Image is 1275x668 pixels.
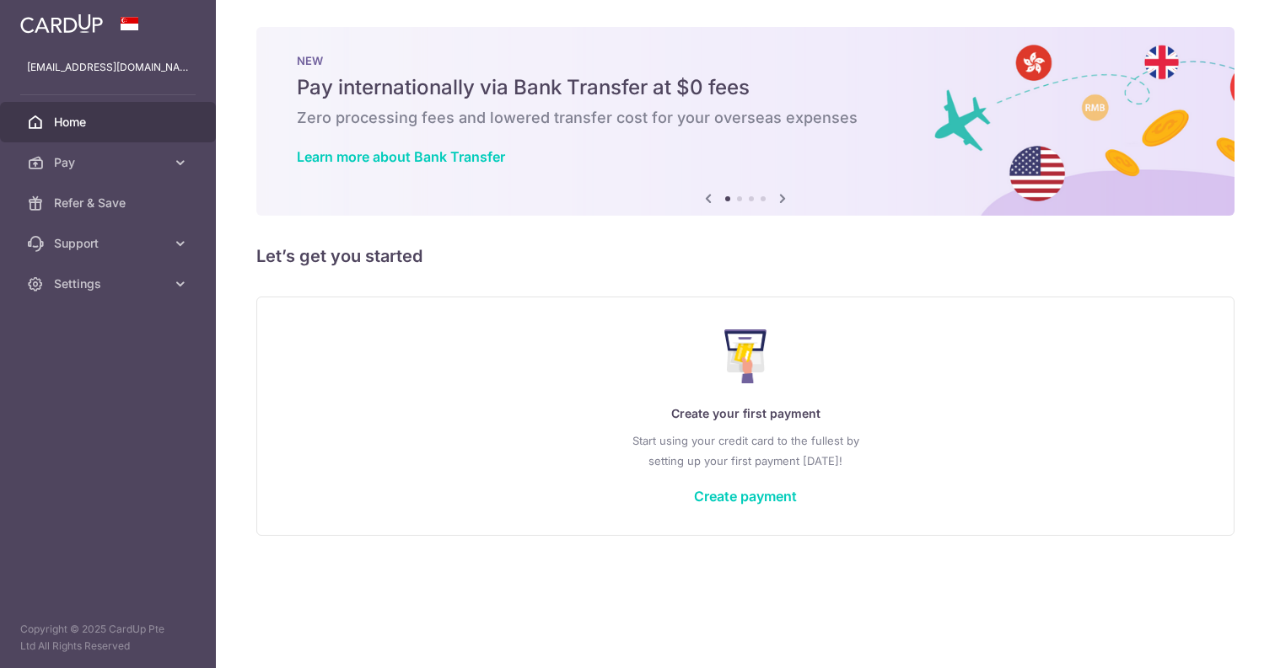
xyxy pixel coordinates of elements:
span: Settings [54,275,165,292]
p: Create your first payment [291,403,1200,424]
span: Support [54,235,165,252]
p: Start using your credit card to the fullest by setting up your first payment [DATE]! [291,430,1200,471]
a: Learn more about Bank Transfer [297,148,505,165]
span: Pay [54,154,165,171]
img: Bank transfer banner [256,27,1235,216]
span: Home [54,114,165,131]
p: NEW [297,54,1194,67]
img: Make Payment [724,329,767,383]
img: CardUp [20,13,103,34]
h5: Pay internationally via Bank Transfer at $0 fees [297,74,1194,101]
span: Refer & Save [54,195,165,211]
a: Create payment [694,488,797,505]
h5: Let’s get you started [256,243,1235,270]
h6: Zero processing fees and lowered transfer cost for your overseas expenses [297,108,1194,128]
p: [EMAIL_ADDRESS][DOMAIN_NAME] [27,59,189,76]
